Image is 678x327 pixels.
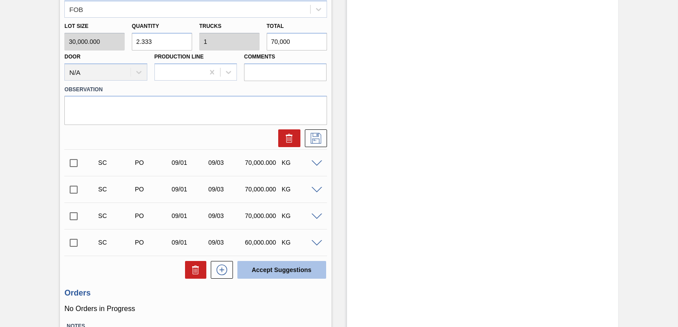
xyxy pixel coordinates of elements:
[64,54,80,60] label: Door
[169,212,209,219] div: 09/01/2025
[300,129,327,147] div: Save Suggestion
[169,159,209,166] div: 09/01/2025
[64,288,327,298] h3: Orders
[237,261,326,279] button: Accept Suggestions
[206,239,246,246] div: 09/03/2025
[206,186,246,193] div: 09/03/2025
[64,305,327,313] p: No Orders in Progress
[206,212,246,219] div: 09/03/2025
[64,20,125,33] label: Lot size
[133,186,173,193] div: Purchase order
[233,260,327,280] div: Accept Suggestions
[96,159,136,166] div: Suggestion Created
[206,159,246,166] div: 09/03/2025
[243,159,283,166] div: 70,000.000
[243,186,283,193] div: 70,000.000
[274,129,300,147] div: Delete Suggestion
[206,261,233,279] div: New suggestion
[132,23,159,29] label: Quantity
[244,51,327,63] label: Comments
[243,239,283,246] div: 60,000.000
[243,212,283,219] div: 70,000.000
[199,23,221,29] label: Trucks
[280,159,319,166] div: KG
[96,186,136,193] div: Suggestion Created
[133,212,173,219] div: Purchase order
[169,186,209,193] div: 09/01/2025
[267,23,284,29] label: Total
[96,239,136,246] div: Suggestion Created
[181,261,206,279] div: Delete Suggestions
[169,239,209,246] div: 09/01/2025
[69,5,83,13] div: FOB
[133,239,173,246] div: Purchase order
[96,212,136,219] div: Suggestion Created
[154,54,204,60] label: Production Line
[280,186,319,193] div: KG
[280,239,319,246] div: KG
[133,159,173,166] div: Purchase order
[64,83,327,96] label: Observation
[280,212,319,219] div: KG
